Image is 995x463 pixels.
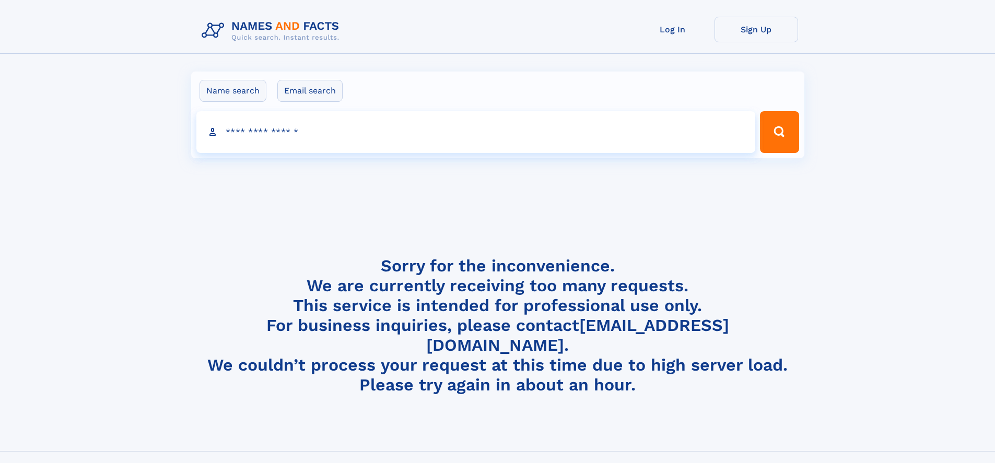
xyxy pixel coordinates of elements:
[760,111,799,153] button: Search Button
[197,256,798,395] h4: Sorry for the inconvenience. We are currently receiving too many requests. This service is intend...
[196,111,756,153] input: search input
[197,17,348,45] img: Logo Names and Facts
[426,315,729,355] a: [EMAIL_ADDRESS][DOMAIN_NAME]
[715,17,798,42] a: Sign Up
[277,80,343,102] label: Email search
[200,80,266,102] label: Name search
[631,17,715,42] a: Log In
